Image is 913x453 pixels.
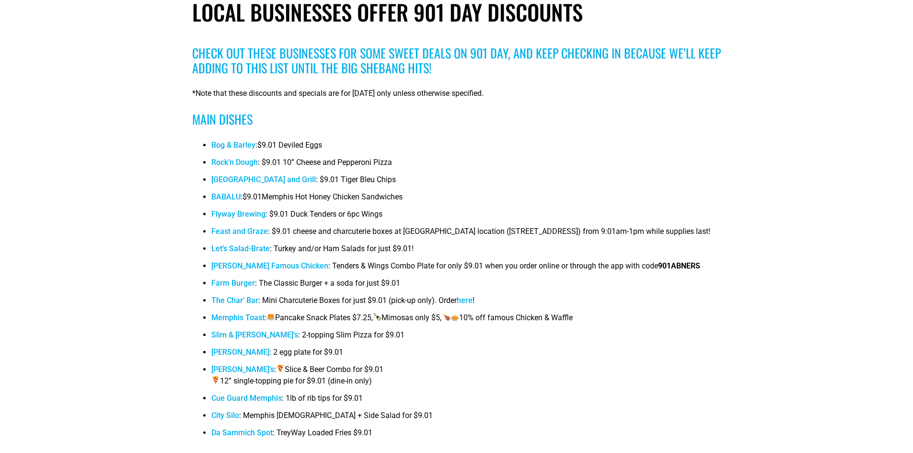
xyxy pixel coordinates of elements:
[211,192,241,201] a: BABALU
[192,46,721,75] h3: Check out these businesses for some sweet deals on 901 Day, and keep checking in because we’ll ke...
[211,191,721,209] li: :
[277,365,284,372] img: 🍕
[211,411,239,420] a: City Silo
[211,260,721,278] li: : Tenders & Wings Combo Plate for only $9.01 when you order online or through the app with code
[211,394,282,403] a: Cue Guard Memphis
[211,261,328,270] a: [PERSON_NAME] Famous Chicken
[267,313,275,321] img: 🥞
[373,313,381,321] img: 🍾
[658,261,700,270] strong: 901ABNERS
[211,364,721,393] li: : Slice & Beer Combo for $9.01 12” single-topping pie for $9.01 (dine-in only)
[451,313,459,321] img: 🧇
[211,158,258,167] a: Rock’n Dough
[211,140,255,150] a: Bog & Barley
[442,313,450,321] img: 🍗
[211,365,274,374] a: [PERSON_NAME]’s
[262,192,403,201] span: Memphis Hot Honey Chicken Sandwiches
[211,175,316,184] a: [GEOGRAPHIC_DATA] and Grill
[211,296,258,305] a: The Char’ Bar
[211,312,721,329] li: : Pancake Snack Plates $7.25, Mimosas only $5, 10% off famous Chicken & Waffle
[211,244,270,253] a: Let’s Salad-Brate
[211,330,298,339] a: Slim & [PERSON_NAME]’s
[211,427,721,444] li: : TreyWay Loaded Fries $9.01
[211,393,721,410] li: : 1lb of rib tips for $9.01
[211,313,265,322] a: Memphis Toast
[211,410,721,427] li: : Memphis [DEMOGRAPHIC_DATA] + Side Salad for $9.01
[211,348,269,357] a: [PERSON_NAME]
[211,227,710,236] span: : $9.01 cheese and charcuterie boxes at [GEOGRAPHIC_DATA] location ([STREET_ADDRESS]) from 9:01am...
[211,209,266,219] a: Flyway Brewing
[211,158,392,167] span: : $9.01 10” Cheese and Pepperoni Pizza
[457,296,473,305] a: here
[212,376,220,384] img: 🍕
[211,329,721,347] li: : 2-topping Slim Pizza for $9.01
[257,140,322,150] span: $9.01 Deviled Eggs
[211,243,721,260] li: : Turkey and/or Ham Salads for just $9.01!
[211,428,273,437] a: Da Sammich Spot
[211,174,721,191] li: : $9.01 Tiger Bleu Chips
[243,192,262,201] span: $9.01
[211,227,268,236] a: Feast and Graze
[192,112,721,127] h3: Main Dishes
[211,209,382,219] span: : $9.01 Duck Tenders or 6pc Wings
[192,88,721,99] p: *Note that these discounts and specials are for [DATE] only unless otherwise specified.
[211,278,721,295] li: : The Classic Burger + a soda for just $9.01
[211,295,721,312] li: : Mini Charcuterie Boxes for just $9.01 (pick-up only). Order !
[211,347,721,364] li: : 2 egg plate for $9.01
[211,279,255,288] a: Farm Burger
[211,139,721,157] li: :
